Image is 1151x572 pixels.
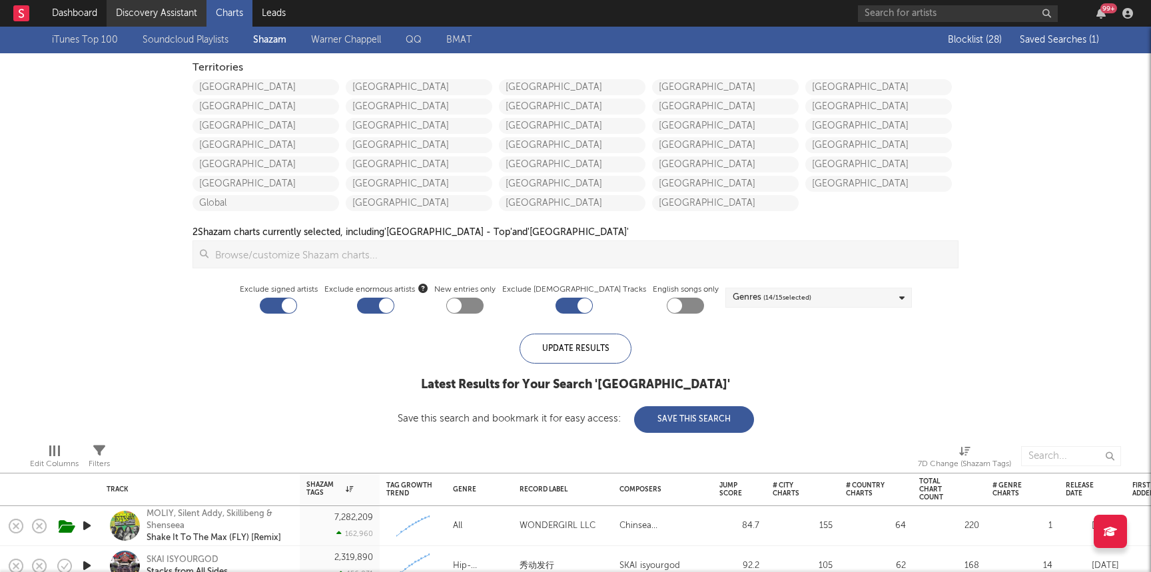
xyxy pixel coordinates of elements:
[499,195,645,211] a: [GEOGRAPHIC_DATA]
[107,485,286,493] div: Track
[499,79,645,95] a: [GEOGRAPHIC_DATA]
[453,485,500,493] div: Genre
[147,508,290,532] div: MOLIY, Silent Addy, Skillibeng & Shenseea
[346,79,492,95] a: [GEOGRAPHIC_DATA]
[147,508,290,544] a: MOLIY, Silent Addy, Skillibeng & ShenseeaShake It To The Max (FLY) [Remix]
[89,456,110,472] div: Filters
[30,456,79,472] div: Edit Columns
[324,282,428,298] span: Exclude enormous artists
[499,176,645,192] a: [GEOGRAPHIC_DATA]
[992,518,1052,534] div: 1
[1021,446,1121,466] input: Search...
[208,241,958,268] input: Browse/customize Shazam charts...
[846,518,906,534] div: 64
[858,5,1058,22] input: Search for artists
[502,282,646,298] label: Exclude [DEMOGRAPHIC_DATA] Tracks
[499,118,645,134] a: [GEOGRAPHIC_DATA]
[192,118,339,134] a: [GEOGRAPHIC_DATA]
[652,176,799,192] a: [GEOGRAPHIC_DATA]
[948,35,1002,45] span: Blocklist
[311,32,381,48] a: Warner Chappell
[240,282,318,298] label: Exclude signed artists
[652,99,799,115] a: [GEOGRAPHIC_DATA]
[192,224,629,240] div: 2 Shazam charts currently selected, including '[GEOGRAPHIC_DATA] - Top' and '[GEOGRAPHIC_DATA]'
[398,377,754,393] div: Latest Results for Your Search ' [GEOGRAPHIC_DATA] '
[52,32,118,48] a: iTunes Top 100
[398,414,754,424] div: Save this search and bookmark it for easy access:
[520,485,599,493] div: Record Label
[846,481,886,497] div: # Country Charts
[520,518,595,534] div: WONDERGIRL LLC
[919,518,979,534] div: 220
[652,156,799,172] a: [GEOGRAPHIC_DATA]
[446,32,472,48] a: BMAT
[619,518,706,534] div: Chinsea [PERSON_NAME], [PERSON_NAME] Ama [PERSON_NAME] [PERSON_NAME], [PERSON_NAME]
[520,334,631,364] div: Update Results
[1089,35,1099,45] span: ( 1 )
[652,118,799,134] a: [GEOGRAPHIC_DATA]
[652,195,799,211] a: [GEOGRAPHIC_DATA]
[733,290,811,306] div: Genres
[346,176,492,192] a: [GEOGRAPHIC_DATA]
[1100,3,1117,13] div: 99 +
[192,137,339,153] a: [GEOGRAPHIC_DATA]
[1066,481,1099,497] div: Release Date
[418,282,428,294] button: Exclude enormous artists
[334,553,373,562] div: 2,319,890
[719,518,759,534] div: 84.7
[346,137,492,153] a: [GEOGRAPHIC_DATA]
[192,156,339,172] a: [GEOGRAPHIC_DATA]
[805,176,952,192] a: [GEOGRAPHIC_DATA]
[336,529,373,538] div: 162,960
[346,195,492,211] a: [GEOGRAPHIC_DATA]
[334,513,373,522] div: 7,282,209
[346,99,492,115] a: [GEOGRAPHIC_DATA]
[1016,35,1099,45] button: Saved Searches (1)
[192,195,339,211] a: Global
[346,156,492,172] a: [GEOGRAPHIC_DATA]
[192,99,339,115] a: [GEOGRAPHIC_DATA]
[805,118,952,134] a: [GEOGRAPHIC_DATA]
[805,99,952,115] a: [GEOGRAPHIC_DATA]
[192,60,959,76] div: Territories
[652,79,799,95] a: [GEOGRAPHIC_DATA]
[918,439,1011,478] div: 7D Change (Shazam Tags)
[992,481,1032,497] div: # Genre Charts
[143,32,228,48] a: Soundcloud Playlists
[773,481,813,497] div: # City Charts
[805,79,952,95] a: [GEOGRAPHIC_DATA]
[499,137,645,153] a: [GEOGRAPHIC_DATA]
[773,518,833,534] div: 155
[919,477,959,501] div: Total Chart Count
[1066,518,1119,534] div: [DATE]
[918,456,1011,472] div: 7D Change (Shazam Tags)
[406,32,422,48] a: QQ
[805,156,952,172] a: [GEOGRAPHIC_DATA]
[763,290,811,306] span: ( 14 / 15 selected)
[434,282,496,298] label: New entries only
[634,406,754,433] button: Save This Search
[652,137,799,153] a: [GEOGRAPHIC_DATA]
[1096,8,1106,19] button: 99+
[192,79,339,95] a: [GEOGRAPHIC_DATA]
[386,481,433,497] div: Tag Growth Trend
[346,118,492,134] a: [GEOGRAPHIC_DATA]
[619,485,699,493] div: Composers
[306,481,353,497] div: Shazam Tags
[499,156,645,172] a: [GEOGRAPHIC_DATA]
[719,481,742,497] div: Jump Score
[453,518,462,534] div: All
[30,439,79,478] div: Edit Columns
[653,282,719,298] label: English songs only
[499,99,645,115] a: [GEOGRAPHIC_DATA]
[805,137,952,153] a: [GEOGRAPHIC_DATA]
[147,554,228,566] div: SKAI ISYOURGOD
[89,439,110,478] div: Filters
[192,176,339,192] a: [GEOGRAPHIC_DATA]
[1020,35,1099,45] span: Saved Searches
[986,35,1002,45] span: ( 28 )
[147,532,290,544] div: Shake It To The Max (FLY) [Remix]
